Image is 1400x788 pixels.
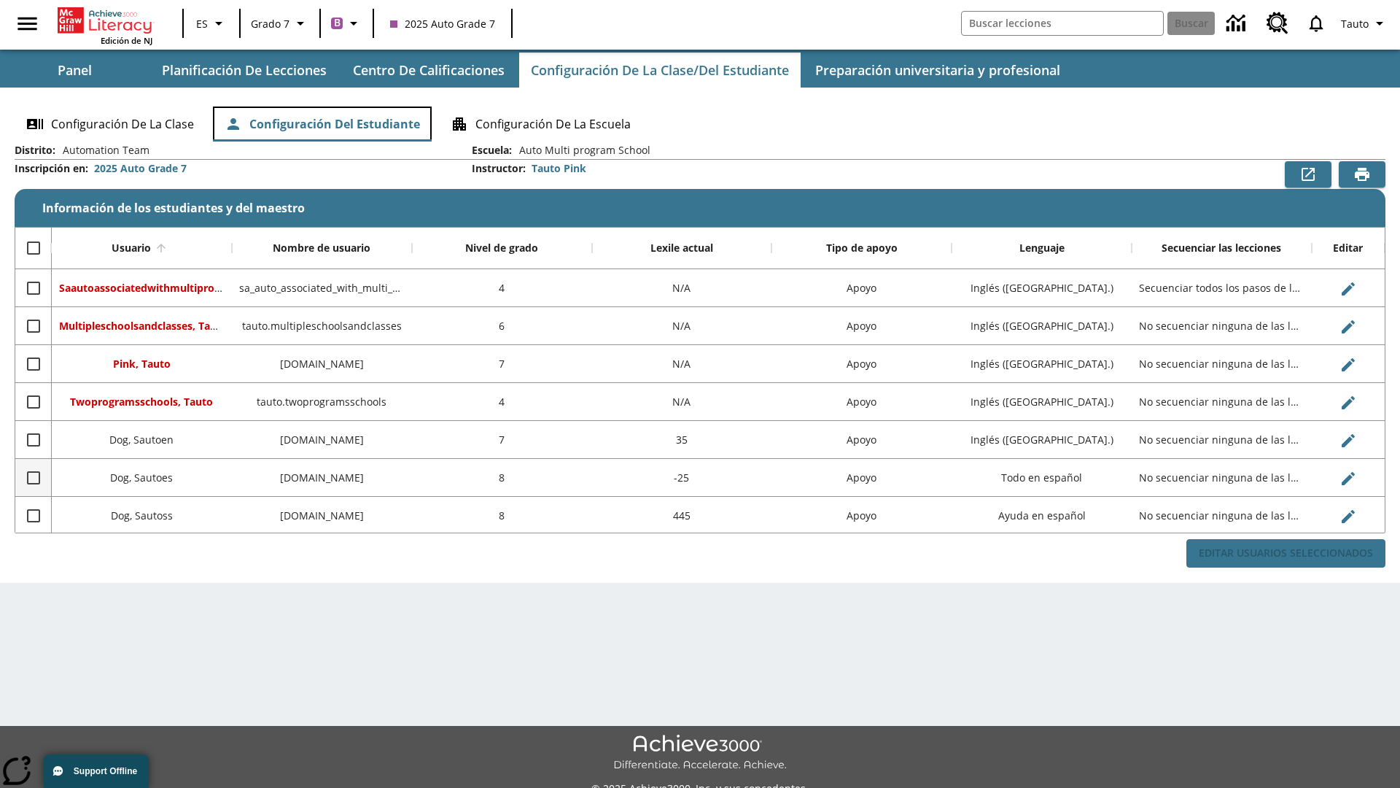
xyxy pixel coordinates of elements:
[15,144,55,157] h2: Distrito :
[1334,350,1363,379] button: Editar Usuario
[532,161,586,176] div: Tauto Pink
[1334,388,1363,417] button: Editar Usuario
[1132,497,1312,535] div: No secuenciar ninguna de las lecciones
[1334,502,1363,531] button: Editar Usuario
[55,143,149,158] span: Automation Team
[1334,312,1363,341] button: Editar Usuario
[150,53,338,88] button: Planificación de lecciones
[1334,274,1363,304] button: Editar Usuario
[15,143,1385,568] div: Información de los estudiantes y del maestro
[519,53,801,88] button: Configuración de la clase/del estudiante
[94,161,187,176] div: 2025 Auto Grade 7
[592,307,772,345] div: N/A
[771,421,952,459] div: Apoyo
[592,459,772,497] div: -25
[70,395,213,409] span: Twoprogramsschools, Tauto
[952,421,1132,459] div: Inglés (EE. UU.)
[771,497,952,535] div: Apoyo
[465,242,538,255] div: Nivel de grado
[1132,421,1312,459] div: No secuenciar ninguna de las lecciones
[341,53,516,88] button: Centro de calificaciones
[952,307,1132,345] div: Inglés (EE. UU.)
[15,107,206,142] button: Configuración de la clase
[592,345,772,383] div: N/A
[15,107,1385,142] div: Configuración de la clase/del estudiante
[113,357,171,371] span: Pink, Tauto
[771,269,952,307] div: Apoyo
[44,754,149,788] button: Support Offline
[74,766,137,776] span: Support Offline
[1132,269,1312,307] div: Secuenciar todos los pasos de la lección
[592,497,772,535] div: 445
[804,53,1072,88] button: Preparación universitaria y profesional
[196,16,208,31] span: ES
[334,14,341,32] span: B
[412,421,592,459] div: 7
[111,509,173,522] span: Dog, Sautoss
[472,144,512,157] h2: Escuela :
[1132,307,1312,345] div: No secuenciar ninguna de las lecciones
[650,242,713,255] div: Lexile actual
[412,459,592,497] div: 8
[112,242,151,255] div: Usuario
[232,383,412,421] div: tauto.twoprogramsschools
[771,345,952,383] div: Apoyo
[232,421,412,459] div: sautoen.dog
[15,163,88,175] h2: Inscripción en :
[1218,4,1258,44] a: Centro de información
[273,242,370,255] div: Nombre de usuario
[771,383,952,421] div: Apoyo
[58,6,152,35] a: Portada
[771,307,952,345] div: Apoyo
[232,307,412,345] div: tauto.multipleschoolsandclasses
[1297,4,1335,42] a: Notificaciones
[1333,242,1363,255] div: Editar
[251,16,289,31] span: Grado 7
[1,53,147,88] button: Panel
[232,269,412,307] div: sa_auto_associated_with_multi_program_classes
[613,735,787,772] img: Achieve3000 Differentiate Accelerate Achieve
[592,421,772,459] div: 35
[325,10,368,36] button: Boost El color de la clase es morado/púrpura. Cambiar el color de la clase.
[58,4,152,46] div: Portada
[962,12,1163,35] input: Buscar campo
[1132,383,1312,421] div: No secuenciar ninguna de las lecciones
[412,383,592,421] div: 4
[232,497,412,535] div: sautoss.dog
[188,10,235,36] button: Lenguaje: ES, Selecciona un idioma
[1341,16,1369,31] span: Tauto
[1132,459,1312,497] div: No secuenciar ninguna de las lecciones
[110,471,173,484] span: Dog, Sautoes
[412,269,592,307] div: 4
[1334,426,1363,455] button: Editar Usuario
[109,433,174,447] span: Dog, Sautoen
[592,383,772,421] div: N/A
[1019,242,1065,255] div: Lenguaje
[213,107,432,142] button: Configuración del estudiante
[1132,345,1312,383] div: No secuenciar ninguna de las lecciones
[1339,161,1385,188] button: Vista previa de impresión
[101,35,152,46] span: Edición de NJ
[512,143,650,158] span: Auto Multi program School
[42,200,305,216] span: Información de los estudiantes y del maestro
[952,497,1132,535] div: Ayuda en español
[1162,242,1281,255] div: Secuenciar las lecciones
[59,281,396,295] span: Saautoassociatedwithmultiprogr, Saautoassociatedwithmultiprogr
[232,345,412,383] div: tauto.pink
[952,345,1132,383] div: Inglés (EE. UU.)
[439,107,642,142] button: Configuración de la escuela
[1285,161,1331,188] button: Exportar a CSV
[952,383,1132,421] div: Inglés (EE. UU.)
[771,459,952,497] div: Apoyo
[1335,10,1394,36] button: Perfil/Configuración
[592,269,772,307] div: N/A
[6,2,49,45] button: Abrir el menú lateral
[412,497,592,535] div: 8
[412,307,592,345] div: 6
[1258,4,1297,43] a: Centro de recursos, Se abrirá en una pestaña nueva.
[952,269,1132,307] div: Inglés (EE. UU.)
[1334,464,1363,493] button: Editar Usuario
[232,459,412,497] div: sautoes.dog
[390,16,495,31] span: 2025 Auto Grade 7
[472,163,526,175] h2: Instructor :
